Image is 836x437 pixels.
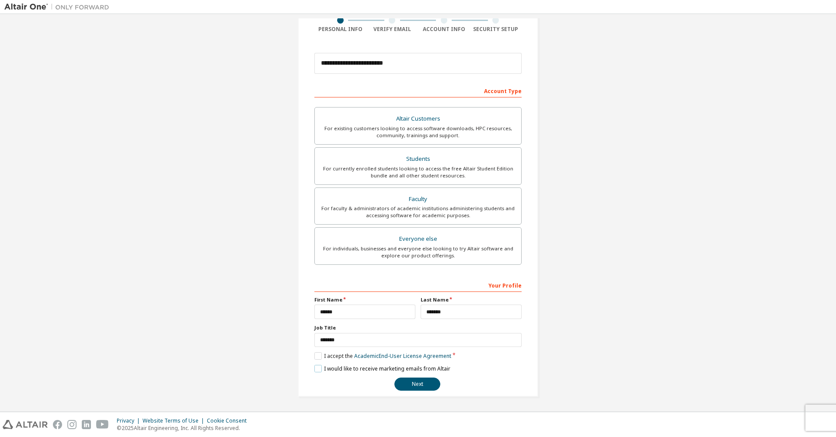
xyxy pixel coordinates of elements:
div: Everyone else [320,233,516,245]
div: Website Terms of Use [143,417,207,424]
img: instagram.svg [67,420,77,429]
label: I accept the [314,352,451,360]
div: Cookie Consent [207,417,252,424]
label: Last Name [421,296,522,303]
img: linkedin.svg [82,420,91,429]
div: Faculty [320,193,516,205]
div: Account Type [314,83,522,97]
div: Privacy [117,417,143,424]
div: Personal Info [314,26,366,33]
div: For existing customers looking to access software downloads, HPC resources, community, trainings ... [320,125,516,139]
p: © 2025 Altair Engineering, Inc. All Rights Reserved. [117,424,252,432]
div: Students [320,153,516,165]
label: I would like to receive marketing emails from Altair [314,365,450,372]
img: facebook.svg [53,420,62,429]
label: Job Title [314,324,522,331]
div: For faculty & administrators of academic institutions administering students and accessing softwa... [320,205,516,219]
img: Altair One [4,3,114,11]
div: Altair Customers [320,113,516,125]
div: Your Profile [314,278,522,292]
div: Security Setup [470,26,522,33]
img: altair_logo.svg [3,420,48,429]
button: Next [394,378,440,391]
label: First Name [314,296,415,303]
div: Verify Email [366,26,418,33]
div: Account Info [418,26,470,33]
a: Academic End-User License Agreement [354,352,451,360]
div: For currently enrolled students looking to access the free Altair Student Edition bundle and all ... [320,165,516,179]
img: youtube.svg [96,420,109,429]
div: For individuals, businesses and everyone else looking to try Altair software and explore our prod... [320,245,516,259]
